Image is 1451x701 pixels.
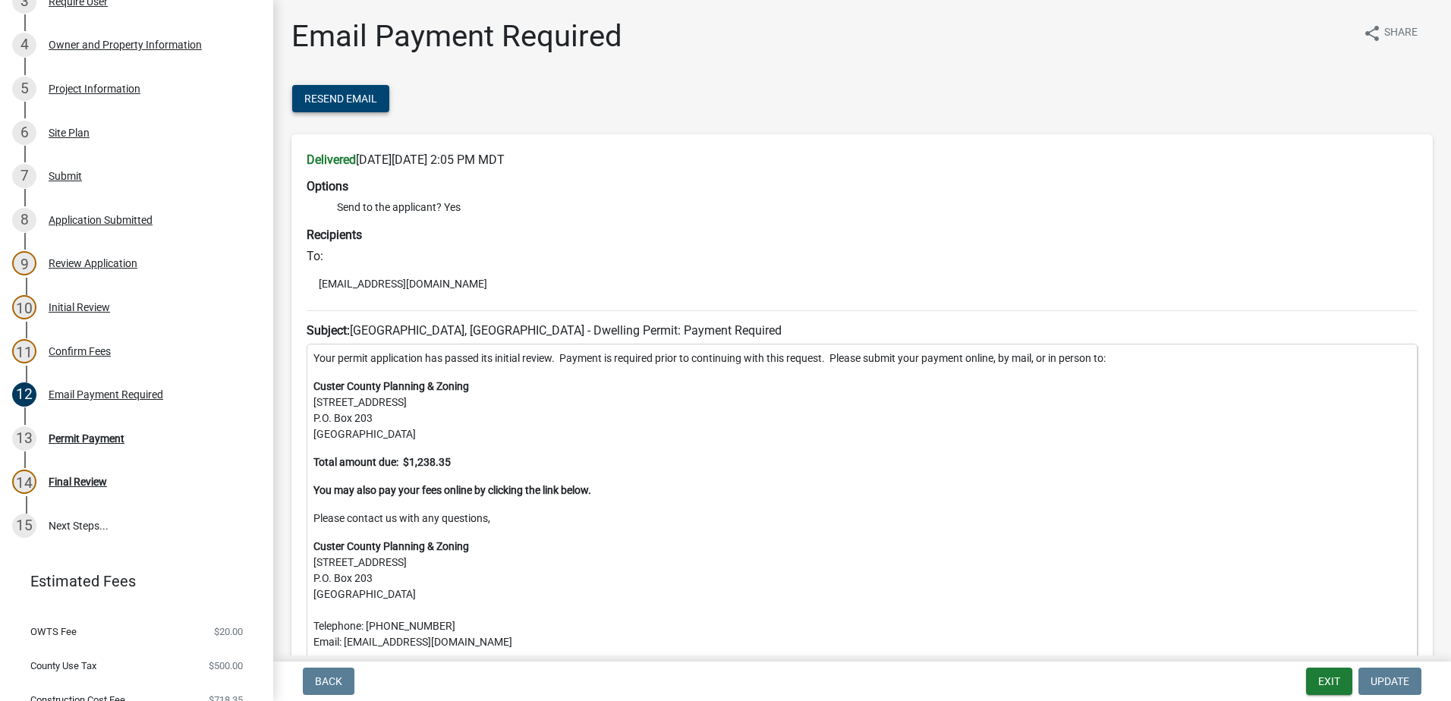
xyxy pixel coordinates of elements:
[1358,668,1421,695] button: Update
[307,179,348,193] strong: Options
[12,470,36,494] div: 14
[49,433,124,444] div: Permit Payment
[304,93,377,105] span: Resend Email
[49,127,90,138] div: Site Plan
[214,627,243,637] span: $20.00
[12,121,36,145] div: 6
[307,152,1418,167] h6: [DATE][DATE] 2:05 PM MDT
[291,18,622,55] h1: Email Payment Required
[12,295,36,319] div: 10
[313,379,1411,442] p: [STREET_ADDRESS] P.O. Box 203 [GEOGRAPHIC_DATA]
[307,323,350,338] strong: Subject:
[1363,24,1381,42] i: share
[337,200,1418,215] li: Send to the applicant? Yes
[313,380,469,392] strong: Custer County Planning & Zoning
[313,350,1411,366] p: Your permit application has passed its initial review. Payment is required prior to continuing wi...
[12,208,36,232] div: 8
[1371,675,1409,687] span: Update
[307,152,356,167] strong: Delivered
[313,539,1411,650] p: [STREET_ADDRESS] P.O. Box 203 [GEOGRAPHIC_DATA] Telephone: [PHONE_NUMBER] Email: [EMAIL_ADDRESS][...
[313,540,469,552] strong: Custer County Planning & Zoning
[49,476,107,487] div: Final Review
[12,426,36,451] div: 13
[49,171,82,181] div: Submit
[315,675,342,687] span: Back
[307,249,1418,263] h6: To:
[49,389,163,400] div: Email Payment Required
[12,382,36,407] div: 12
[49,302,110,313] div: Initial Review
[307,272,1418,295] li: [EMAIL_ADDRESS][DOMAIN_NAME]
[49,215,153,225] div: Application Submitted
[49,39,202,50] div: Owner and Property Information
[12,164,36,188] div: 7
[307,323,1418,338] h6: [GEOGRAPHIC_DATA], [GEOGRAPHIC_DATA] - Dwelling Permit: Payment Required
[49,346,111,357] div: Confirm Fees
[12,251,36,275] div: 9
[30,627,77,637] span: OWTS Fee
[292,85,389,112] button: Resend Email
[1306,668,1352,695] button: Exit
[12,33,36,57] div: 4
[303,668,354,695] button: Back
[1351,18,1430,48] button: shareShare
[12,77,36,101] div: 5
[12,339,36,363] div: 11
[313,511,1411,527] p: Please contact us with any questions,
[209,661,243,671] span: $500.00
[1384,24,1418,42] span: Share
[12,514,36,538] div: 15
[30,661,96,671] span: County Use Tax
[49,258,137,269] div: Review Application
[12,566,249,596] a: Estimated Fees
[313,484,591,496] strong: You may also pay your fees online by clicking the link below.
[49,83,140,94] div: Project Information
[307,228,362,242] strong: Recipients
[313,456,451,468] strong: Total amount due: $1,238.35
